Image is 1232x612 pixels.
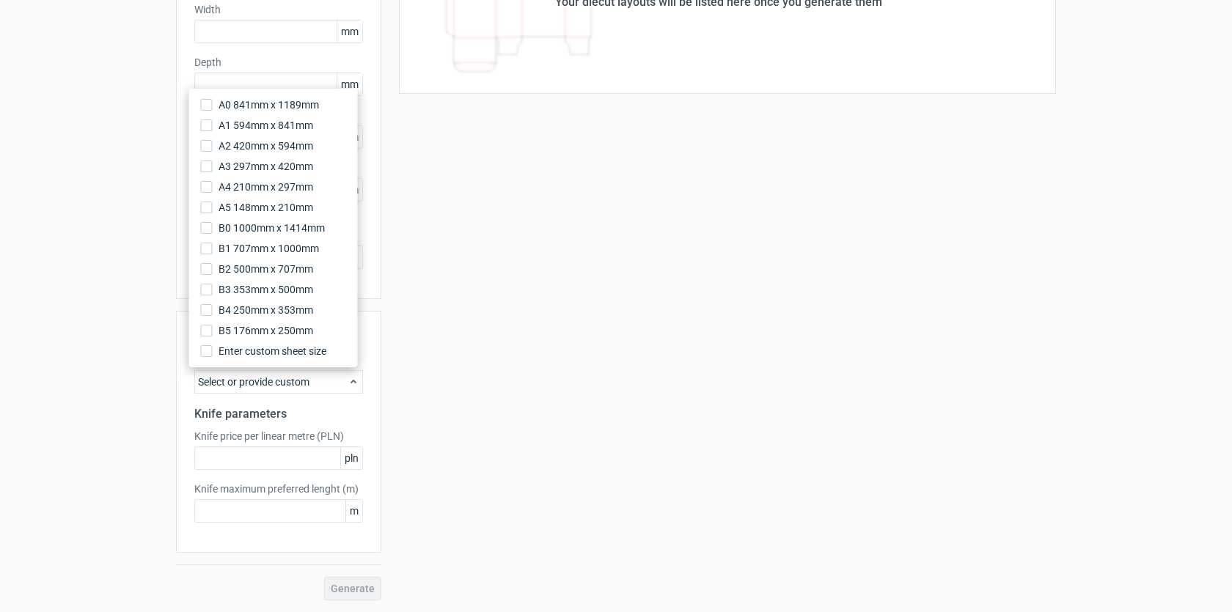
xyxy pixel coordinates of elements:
h2: Knife parameters [194,405,363,423]
span: B4 250mm x 353mm [219,303,313,317]
span: A4 210mm x 297mm [219,180,313,194]
span: A2 420mm x 594mm [219,139,313,153]
span: pln [340,447,362,469]
span: B3 353mm x 500mm [219,282,313,297]
span: A5 148mm x 210mm [219,200,313,215]
label: Width [194,2,363,17]
label: Knife price per linear metre (PLN) [194,429,363,443]
span: B2 500mm x 707mm [219,262,313,276]
label: Depth [194,55,363,70]
span: B5 176mm x 250mm [219,323,313,338]
span: mm [337,73,362,95]
div: Select or provide custom [194,370,363,394]
span: m [345,500,362,522]
span: B1 707mm x 1000mm [219,241,319,256]
span: mm [337,21,362,43]
span: A3 297mm x 420mm [219,159,313,174]
span: Enter custom sheet size [219,344,326,358]
span: A0 841mm x 1189mm [219,97,319,112]
span: B0 1000mm x 1414mm [219,221,325,235]
span: A1 594mm x 841mm [219,118,313,133]
label: Knife maximum preferred lenght (m) [194,482,363,496]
